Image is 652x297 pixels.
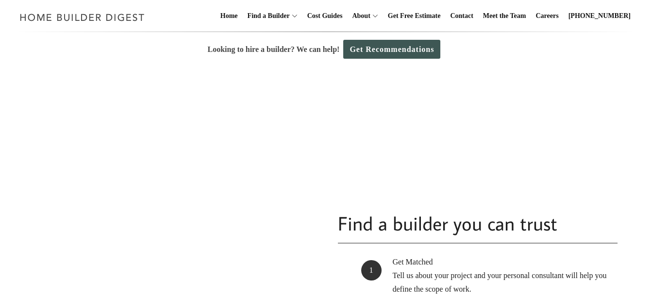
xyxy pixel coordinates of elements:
[361,255,618,296] li: Get Matched Tell us about your project and your personal consultant will help you define the scop...
[338,192,618,235] h2: Find a builder you can trust
[343,40,440,59] a: Get Recommendations
[479,0,530,32] a: Meet the Team
[244,0,290,32] a: Find a Builder
[217,0,242,32] a: Home
[16,8,149,27] img: Home Builder Digest
[565,0,635,32] a: [PHONE_NUMBER]
[446,0,477,32] a: Contact
[384,0,445,32] a: Get Free Estimate
[303,0,347,32] a: Cost Guides
[532,0,563,32] a: Careers
[348,0,370,32] a: About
